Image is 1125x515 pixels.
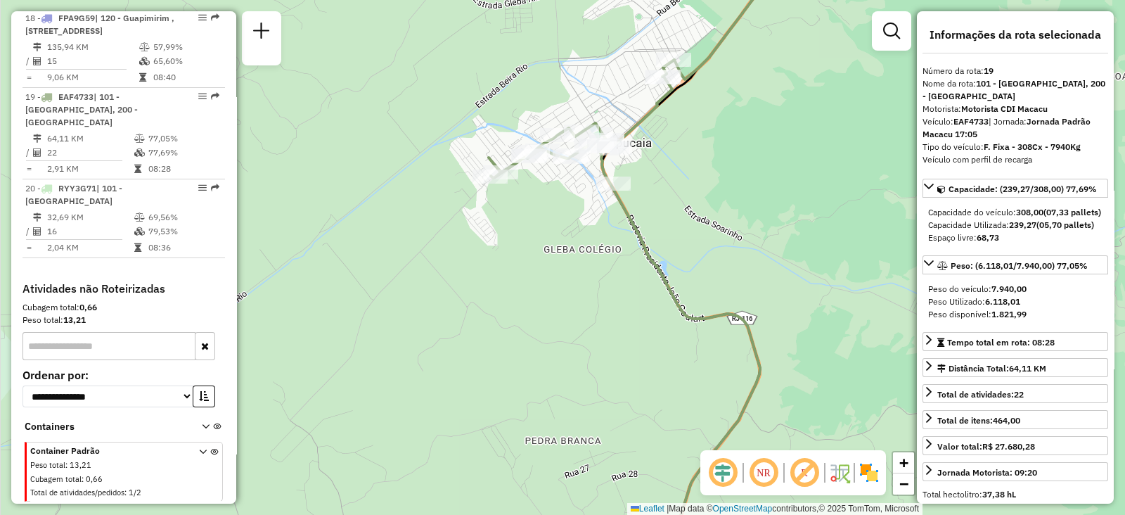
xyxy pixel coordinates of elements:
[46,40,139,54] td: 135,94 KM
[25,419,184,434] span: Containers
[22,301,225,314] div: Cubagem total:
[627,503,922,515] div: Map data © contributors,© 2025 TomTom, Microsoft
[65,460,67,470] span: :
[937,389,1024,400] span: Total de atividades:
[58,91,94,102] span: EAF4733
[134,213,145,222] i: % de utilização do peso
[928,295,1102,308] div: Peso Utilizado:
[247,17,276,49] a: Nova sessão e pesquisa
[937,414,1020,427] div: Total de itens:
[1014,389,1024,400] strong: 22
[922,77,1108,103] div: Nome da rota:
[153,54,219,68] td: 65,60%
[25,91,138,127] span: 19 -
[899,454,908,471] span: +
[25,54,32,68] td: /
[25,183,122,206] span: | 101 - [GEOGRAPHIC_DATA]
[25,162,32,176] td: =
[134,148,145,157] i: % de utilização da cubagem
[46,162,134,176] td: 2,91 KM
[922,332,1108,351] a: Tempo total em rota: 08:28
[139,57,150,65] i: % de utilização da cubagem
[922,488,1108,501] div: Total hectolitro:
[22,282,225,295] h4: Atividades não Roteirizadas
[153,40,219,54] td: 57,99%
[193,386,215,407] button: Ordem crescente
[984,141,1081,152] strong: F. Fixa - 308Cx - 7940Kg
[787,456,821,490] span: Exibir rótulo
[33,134,41,143] i: Distância Total
[63,314,86,325] strong: 13,21
[858,462,880,484] img: Exibir/Ocultar setores
[928,206,1102,219] div: Capacidade do veículo:
[747,456,780,490] span: Ocultar NR
[70,460,91,470] span: 13,21
[985,296,1020,307] strong: 6.118,01
[937,362,1046,375] div: Distância Total:
[46,146,134,160] td: 22
[922,116,1091,139] span: | Jornada:
[922,28,1108,42] h4: Informações da rota selecionada
[922,384,1108,403] a: Total de atividades:22
[129,488,141,497] span: 1/2
[33,148,41,157] i: Total de Atividades
[977,232,999,243] strong: 68,73
[82,474,84,484] span: :
[922,153,1108,166] div: Veículo com perfil de recarga
[79,302,97,312] strong: 0,66
[922,277,1108,326] div: Peso: (6.118,01/7.940,00) 77,05%
[30,474,82,484] span: Cubagem total
[25,70,32,84] td: =
[139,43,150,51] i: % de utilização do peso
[922,179,1108,198] a: Capacidade: (239,27/308,00) 77,69%
[828,462,851,484] img: Fluxo de ruas
[33,227,41,236] i: Total de Atividades
[922,436,1108,455] a: Valor total:R$ 27.680,28
[922,115,1108,141] div: Veículo:
[922,65,1108,77] div: Número da rota:
[667,504,669,514] span: |
[25,241,32,255] td: =
[1016,207,1043,217] strong: 308,00
[993,415,1020,426] strong: 464,00
[139,73,146,82] i: Tempo total em rota
[86,474,103,484] span: 0,66
[46,210,134,224] td: 32,69 KM
[922,255,1108,274] a: Peso: (6.118,01/7.940,00) 77,05%
[211,13,219,22] em: Rota exportada
[198,13,207,22] em: Opções
[961,103,1048,114] strong: Motorista CDI Macacu
[937,440,1035,453] div: Valor total:
[148,210,219,224] td: 69,56%
[953,116,989,127] strong: EAF4733
[33,213,41,222] i: Distância Total
[928,231,1102,244] div: Espaço livre:
[33,57,41,65] i: Total de Atividades
[922,410,1108,429] a: Total de itens:464,00
[46,132,134,146] td: 64,11 KM
[893,452,914,473] a: Zoom in
[951,260,1088,271] span: Peso: (6.118,01/7.940,00) 77,05%
[922,462,1108,481] a: Jornada Motorista: 09:20
[928,219,1102,231] div: Capacidade Utilizada:
[25,13,174,36] span: | 120 - Guapimirim , [STREET_ADDRESS]
[148,224,219,239] td: 79,53%
[148,241,219,255] td: 08:36
[25,183,122,206] span: 20 -
[46,241,134,255] td: 2,04 KM
[25,91,138,127] span: | 101 - [GEOGRAPHIC_DATA], 200 - [GEOGRAPHIC_DATA]
[713,504,773,514] a: OpenStreetMap
[25,13,174,36] span: 18 -
[631,504,664,514] a: Leaflet
[22,367,225,383] label: Ordenar por:
[982,489,1016,500] strong: 37,38 hL
[991,284,1027,294] strong: 7.940,00
[46,224,134,239] td: 16
[928,284,1027,294] span: Peso do veículo:
[33,43,41,51] i: Distância Total
[30,460,65,470] span: Peso total
[893,473,914,495] a: Zoom out
[22,314,225,326] div: Peso total:
[1009,363,1046,374] span: 64,11 KM
[922,201,1108,250] div: Capacidade: (239,27/308,00) 77,69%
